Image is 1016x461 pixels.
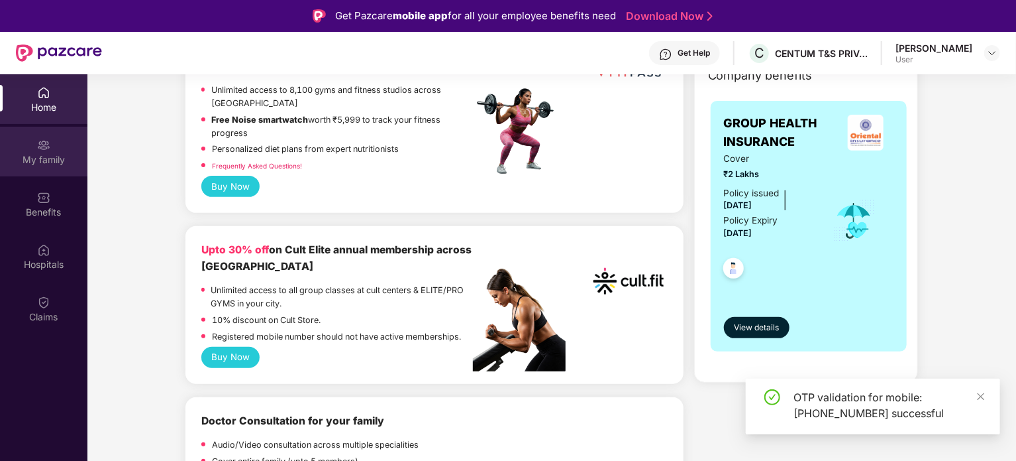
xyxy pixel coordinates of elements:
button: View details [724,317,789,338]
p: worth ₹5,999 to track your fitness progress [212,113,474,140]
p: Audio/Video consultation across multiple specialities [212,438,419,452]
div: [PERSON_NAME] [895,42,972,54]
p: 10% discount on Cult Store. [212,314,321,327]
img: Logo [313,9,326,23]
a: Download Now [626,9,709,23]
div: Policy Expiry [724,214,778,228]
span: Cover [724,152,815,166]
div: Policy issued [724,186,780,200]
img: svg+xml;base64,PHN2ZyBpZD0iSGVscC0zMngzMiIgeG1sbnM9Imh0dHA6Ly93d3cudzMub3JnLzIwMDAvc3ZnIiB3aWR0aD... [659,48,672,61]
b: Upto 30% off [201,243,269,256]
span: Company benefits [708,66,813,85]
p: Unlimited access to 8,100 gyms and fitness studios across [GEOGRAPHIC_DATA] [211,84,474,110]
span: [DATE] [724,200,752,210]
span: check-circle [764,389,780,405]
div: CENTUM T&S PRIVATE LIMITED [775,47,868,60]
img: svg+xml;base64,PHN2ZyBpZD0iRHJvcGRvd24tMzJ4MzIiIHhtbG5zPSJodHRwOi8vd3d3LnczLm9yZy8yMDAwL3N2ZyIgd2... [987,48,997,58]
strong: Free Noise smartwatch [212,115,309,125]
img: fpp.png [473,85,566,178]
span: View details [734,322,779,334]
strong: mobile app [393,9,448,22]
div: Get Help [678,48,710,58]
p: Registered mobile number should not have active memberships. [212,330,461,344]
img: New Pazcare Logo [16,44,102,62]
span: ₹2 Lakhs [724,168,815,181]
div: OTP validation for mobile: [PHONE_NUMBER] successful [793,389,984,421]
p: Unlimited access to all group classes at cult centers & ELITE/PRO GYMS in your city. [211,284,474,310]
img: svg+xml;base64,PHN2ZyBpZD0iQ2xhaW0iIHhtbG5zPSJodHRwOi8vd3d3LnczLm9yZy8yMDAwL3N2ZyIgd2lkdGg9IjIwIi... [37,296,50,309]
img: icon [833,199,876,243]
img: pc2.png [473,269,566,371]
img: Stroke [707,9,713,23]
b: Doctor Consultation for your family [201,415,384,427]
button: Buy Now [201,347,260,368]
img: cult.png [589,242,667,320]
span: [DATE] [724,228,752,238]
span: C [754,45,764,61]
img: svg+xml;base64,PHN2ZyBpZD0iQmVuZWZpdHMiIHhtbG5zPSJodHRwOi8vd3d3LnczLm9yZy8yMDAwL3N2ZyIgd2lkdGg9Ij... [37,191,50,204]
p: Personalized diet plans from expert nutritionists [212,143,399,156]
button: Buy Now [201,176,260,197]
img: insurerLogo [848,115,884,151]
b: on Cult Elite annual membership across [GEOGRAPHIC_DATA] [201,243,472,273]
img: svg+xml;base64,PHN2ZyBpZD0iSG9tZSIgeG1sbnM9Imh0dHA6Ly93d3cudzMub3JnLzIwMDAvc3ZnIiB3aWR0aD0iMjAiIG... [37,86,50,99]
span: close [976,392,986,401]
span: GROUP HEALTH INSURANCE [724,114,838,152]
img: svg+xml;base64,PHN2ZyBpZD0iSG9zcGl0YWxzIiB4bWxucz0iaHR0cDovL3d3dy53My5vcmcvMjAwMC9zdmciIHdpZHRoPS... [37,243,50,257]
img: svg+xml;base64,PHN2ZyB4bWxucz0iaHR0cDovL3d3dy53My5vcmcvMjAwMC9zdmciIHdpZHRoPSI0OC45NDMiIGhlaWdodD... [717,254,750,287]
a: Frequently Asked Questions! [212,162,302,170]
img: svg+xml;base64,PHN2ZyB3aWR0aD0iMjAiIGhlaWdodD0iMjAiIHZpZXdCb3g9IjAgMCAyMCAyMCIgZmlsbD0ibm9uZSIgeG... [37,139,50,152]
div: Get Pazcare for all your employee benefits need [335,8,616,24]
div: User [895,54,972,65]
